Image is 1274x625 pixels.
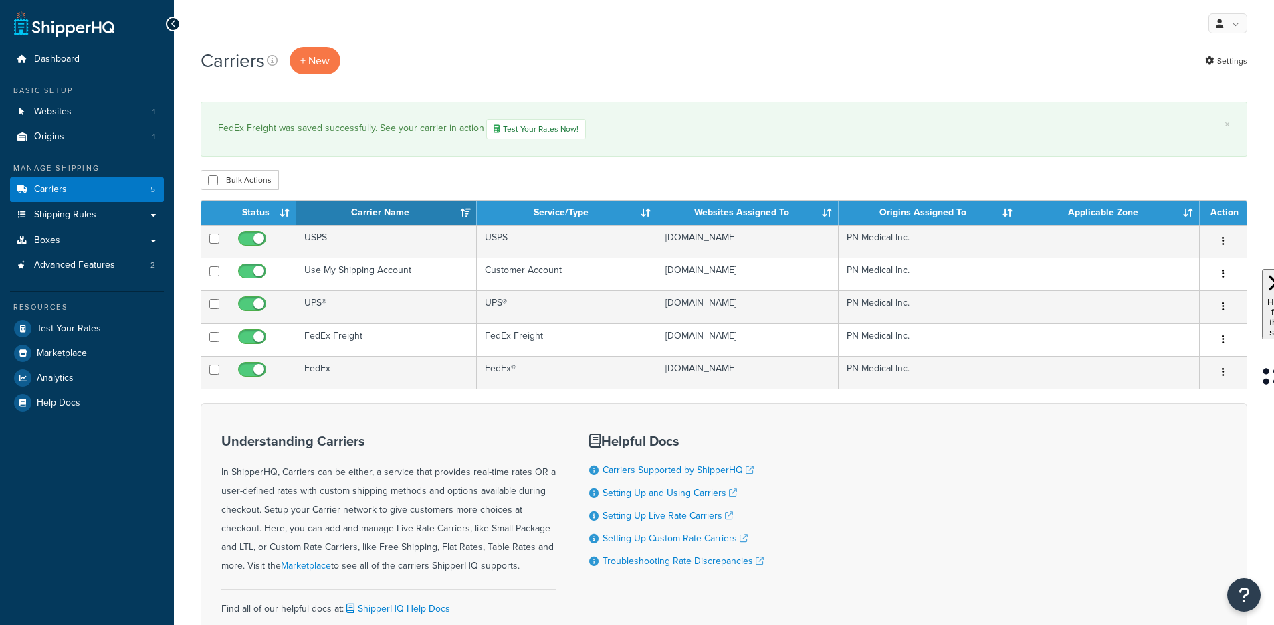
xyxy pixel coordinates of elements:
[10,163,164,174] div: Manage Shipping
[1205,52,1247,70] a: Settings
[14,10,114,37] a: ShipperHQ Home
[344,602,450,616] a: ShipperHQ Help Docs
[281,559,331,573] a: Marketplace
[603,486,737,500] a: Setting Up and Using Carriers
[34,131,64,143] span: Origins
[477,323,657,356] td: FedEx Freight
[34,260,115,271] span: Advanced Features
[296,290,477,323] td: UPS®
[10,100,164,124] li: Websites
[221,434,556,448] h3: Understanding Carriers
[221,434,556,575] div: In ShipperHQ, Carriers can be either, a service that provides real-time rates OR a user-defined r...
[10,177,164,202] a: Carriers 5
[10,177,164,202] li: Carriers
[37,323,101,335] span: Test Your Rates
[152,131,155,143] span: 1
[10,47,164,72] a: Dashboard
[10,366,164,390] a: Analytics
[657,323,839,356] td: [DOMAIN_NAME]
[589,434,764,448] h3: Helpful Docs
[839,258,1019,290] td: PN Medical Inc.
[34,235,60,246] span: Boxes
[10,317,164,341] a: Test Your Rates
[201,170,279,190] button: Bulk Actions
[839,201,1019,225] th: Origins Assigned To: activate to sort column ascending
[290,47,340,74] button: + New
[1227,578,1261,612] button: Open Resource Center
[37,373,74,384] span: Analytics
[296,201,477,225] th: Carrier Name: activate to sort column ascending
[221,589,556,618] div: Find all of our helpful docs at:
[10,203,164,228] a: Shipping Rules
[150,184,155,195] span: 5
[477,356,657,389] td: FedEx®
[152,106,155,118] span: 1
[34,106,72,118] span: Websites
[657,225,839,258] td: [DOMAIN_NAME]
[839,356,1019,389] td: PN Medical Inc.
[296,258,477,290] td: Use My Shipping Account
[10,100,164,124] a: Websites 1
[477,290,657,323] td: UPS®
[657,290,839,323] td: [DOMAIN_NAME]
[657,258,839,290] td: [DOMAIN_NAME]
[603,509,733,523] a: Setting Up Live Rate Carriers
[37,397,80,409] span: Help Docs
[477,258,657,290] td: Customer Account
[296,323,477,356] td: FedEx Freight
[839,225,1019,258] td: PN Medical Inc.
[34,209,96,221] span: Shipping Rules
[10,124,164,149] li: Origins
[296,225,477,258] td: USPS
[603,554,764,568] a: Troubleshooting Rate Discrepancies
[37,348,87,359] span: Marketplace
[839,290,1019,323] td: PN Medical Inc.
[477,201,657,225] th: Service/Type: activate to sort column ascending
[201,48,265,74] h1: Carriers
[839,323,1019,356] td: PN Medical Inc.
[603,463,754,477] a: Carriers Supported by ShipperHQ
[227,201,296,225] th: Status: activate to sort column ascending
[296,356,477,389] td: FedEx
[1225,119,1230,130] a: ×
[477,225,657,258] td: USPS
[10,85,164,96] div: Basic Setup
[218,119,1230,139] div: FedEx Freight was saved successfully. See your carrier in action
[150,260,155,271] span: 2
[1019,201,1200,225] th: Applicable Zone: activate to sort column ascending
[10,302,164,313] div: Resources
[1200,201,1247,225] th: Action
[657,356,839,389] td: [DOMAIN_NAME]
[10,341,164,365] a: Marketplace
[486,119,586,139] a: Test Your Rates Now!
[10,228,164,253] a: Boxes
[34,54,80,65] span: Dashboard
[10,253,164,278] a: Advanced Features 2
[34,184,67,195] span: Carriers
[10,253,164,278] li: Advanced Features
[10,124,164,149] a: Origins 1
[657,201,839,225] th: Websites Assigned To: activate to sort column ascending
[603,531,748,545] a: Setting Up Custom Rate Carriers
[10,391,164,415] a: Help Docs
